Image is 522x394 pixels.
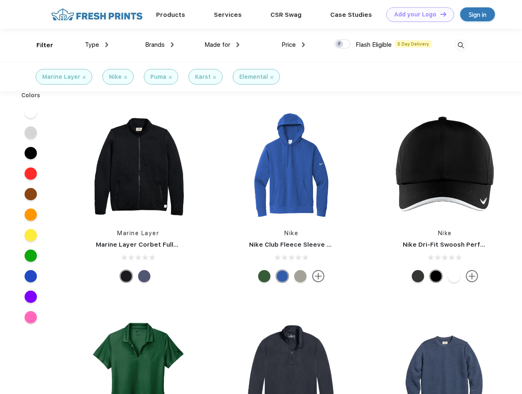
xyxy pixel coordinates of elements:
[237,112,346,221] img: func=resize&h=266
[394,11,436,18] div: Add your Logo
[270,76,273,79] img: filter_cancel.svg
[281,41,296,48] span: Price
[302,42,305,47] img: dropdown.png
[109,73,122,81] div: Nike
[15,91,47,100] div: Colors
[284,230,298,236] a: Nike
[258,270,270,282] div: Gorge Green
[276,270,288,282] div: Game Royal
[83,76,86,79] img: filter_cancel.svg
[42,73,80,81] div: Marine Layer
[117,230,159,236] a: Marine Layer
[138,270,150,282] div: Navy
[395,40,431,48] span: 5 Day Delivery
[204,41,230,48] span: Made for
[430,270,442,282] div: Black
[270,11,302,18] a: CSR Swag
[213,76,216,79] img: filter_cancel.svg
[390,112,499,221] img: func=resize&h=266
[195,73,211,81] div: Karst
[85,41,99,48] span: Type
[312,270,325,282] img: more.svg
[171,42,174,47] img: dropdown.png
[36,41,53,50] div: Filter
[440,12,446,16] img: DT
[214,11,242,18] a: Services
[156,11,185,18] a: Products
[403,241,516,248] a: Nike Dri-Fit Swoosh Perforated Cap
[120,270,132,282] div: Black
[469,10,486,19] div: Sign in
[412,270,424,282] div: Anthracite
[356,41,392,48] span: Flash Eligible
[169,76,172,79] img: filter_cancel.svg
[236,42,239,47] img: dropdown.png
[124,76,127,79] img: filter_cancel.svg
[454,39,468,52] img: desktop_search.svg
[150,73,166,81] div: Puma
[105,42,108,47] img: dropdown.png
[96,241,209,248] a: Marine Layer Corbet Full-Zip Jacket
[466,270,478,282] img: more.svg
[239,73,268,81] div: Elemental
[294,270,306,282] div: Dark Grey Heather
[49,7,145,22] img: fo%20logo%202.webp
[438,230,452,236] a: Nike
[84,112,193,221] img: func=resize&h=266
[448,270,460,282] div: White
[460,7,495,21] a: Sign in
[249,241,403,248] a: Nike Club Fleece Sleeve Swoosh Pullover Hoodie
[145,41,165,48] span: Brands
